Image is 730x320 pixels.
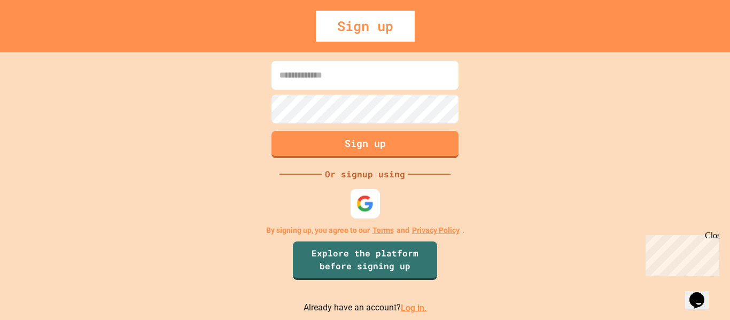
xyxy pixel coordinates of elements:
a: Log in. [401,302,427,313]
img: google-icon.svg [356,194,374,212]
a: Explore the platform before signing up [293,241,437,280]
a: Privacy Policy [412,225,460,236]
div: Or signup using [322,168,408,181]
a: Terms [372,225,394,236]
button: Sign up [271,131,459,158]
div: Sign up [316,11,415,42]
iframe: chat widget [641,231,719,276]
div: Chat with us now!Close [4,4,74,68]
p: By signing up, you agree to our and . [266,225,464,236]
p: Already have an account? [304,301,427,315]
iframe: chat widget [685,277,719,309]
